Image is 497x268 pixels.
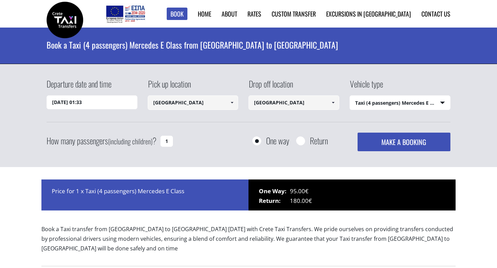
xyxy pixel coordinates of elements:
[105,3,146,24] img: e-bannersEUERDF180X90.jpg
[222,9,237,18] a: About
[350,78,383,95] label: Vehicle type
[327,95,339,110] a: Show All Items
[148,78,191,95] label: Pick up location
[148,95,238,110] input: Select pickup location
[266,136,289,145] label: One way
[108,136,153,146] small: (including children)
[41,179,248,210] div: Price for 1 x Taxi (4 passengers) Mercedes E Class
[226,95,238,110] a: Show All Items
[248,78,293,95] label: Drop off location
[41,224,456,259] p: Book a Taxi transfer from [GEOGRAPHIC_DATA] to [GEOGRAPHIC_DATA] [DATE] with Crete Taxi Transfers...
[198,9,211,18] a: Home
[47,28,450,62] h1: Book a Taxi (4 passengers) Mercedes E Class from [GEOGRAPHIC_DATA] to [GEOGRAPHIC_DATA]
[326,9,411,18] a: Excursions in [GEOGRAPHIC_DATA]
[47,78,111,95] label: Departure date and time
[310,136,328,145] label: Return
[272,9,316,18] a: Custom Transfer
[259,186,290,196] span: One Way:
[259,196,290,206] span: Return:
[358,133,450,151] button: MAKE A BOOKING
[421,9,450,18] a: Contact us
[248,95,339,110] input: Select drop-off location
[47,2,83,38] img: Crete Taxi Transfers | Book a Taxi transfer from Rethymnon city to Chania airport | Crete Taxi Tr...
[47,133,156,150] label: How many passengers ?
[47,16,83,23] a: Crete Taxi Transfers | Book a Taxi transfer from Rethymnon city to Chania airport | Crete Taxi Tr...
[350,96,450,110] span: Taxi (4 passengers) Mercedes E Class
[167,8,187,20] a: Book
[248,179,456,210] div: 95.00€ 180.00€
[247,9,261,18] a: Rates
